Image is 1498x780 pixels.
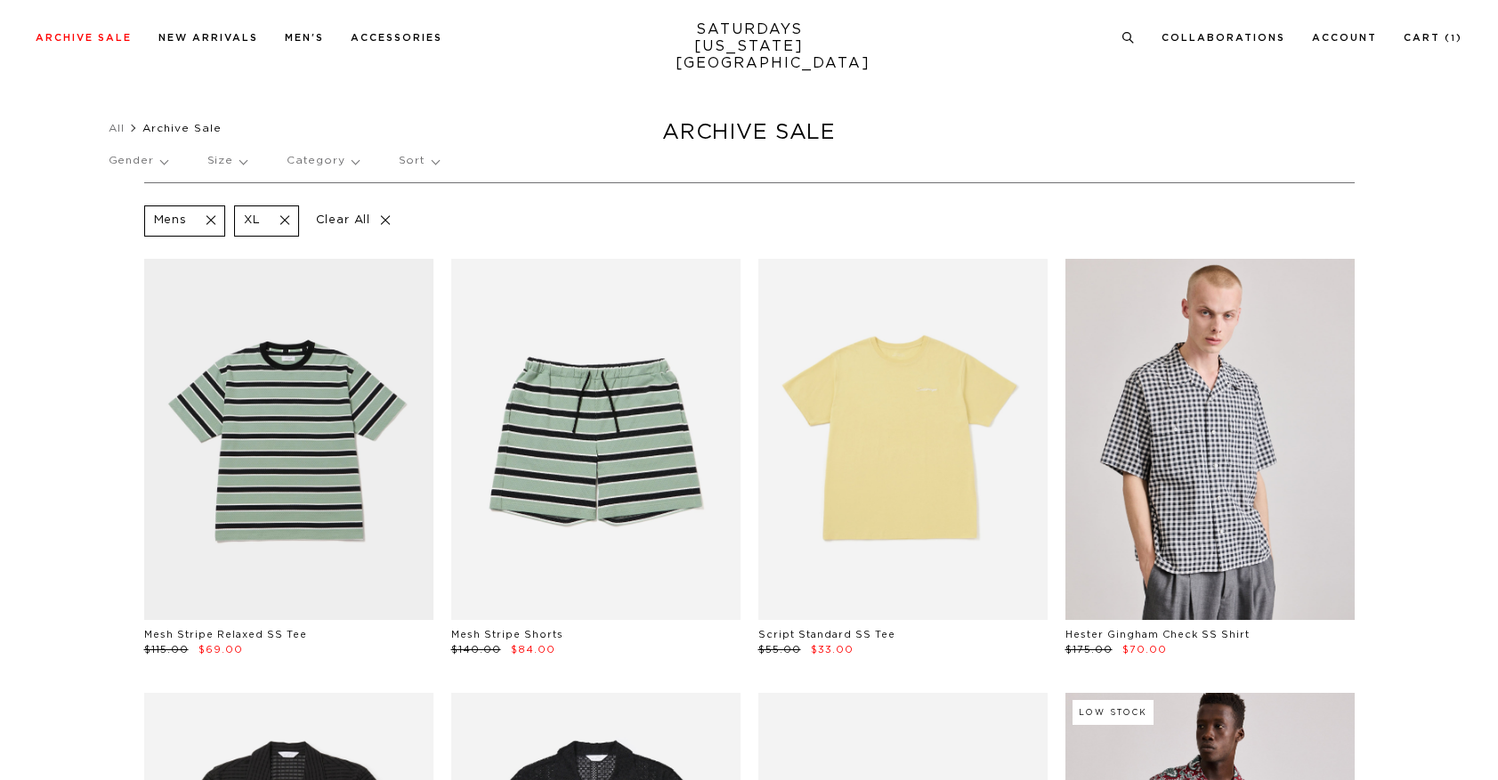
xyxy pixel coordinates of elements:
a: New Arrivals [158,33,258,43]
small: 1 [1451,35,1456,43]
a: Accessories [351,33,442,43]
a: Men's [285,33,324,43]
a: Archive Sale [36,33,132,43]
span: $84.00 [511,645,555,655]
p: Size [207,141,247,181]
span: Archive Sale [142,123,222,133]
span: $33.00 [811,645,854,655]
a: Mesh Stripe Relaxed SS Tee [144,630,307,639]
a: SATURDAYS[US_STATE][GEOGRAPHIC_DATA] [676,21,822,72]
a: Hester Gingham Check SS Shirt [1065,630,1250,639]
p: Sort [399,141,439,181]
span: $175.00 [1065,645,1113,655]
a: Script Standard SS Tee [758,630,895,639]
p: Clear All [308,205,400,237]
a: Cart (1) [1404,33,1462,43]
div: Low Stock [1073,700,1154,725]
a: Account [1312,33,1377,43]
p: XL [244,213,261,229]
span: $140.00 [451,645,501,655]
a: Collaborations [1162,33,1285,43]
p: Mens [154,213,187,229]
span: $69.00 [198,645,243,655]
p: Category [287,141,359,181]
a: All [109,123,125,133]
span: $115.00 [144,645,189,655]
span: $55.00 [758,645,801,655]
a: Mesh Stripe Shorts [451,630,563,639]
p: Gender [109,141,167,181]
span: $70.00 [1122,645,1167,655]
